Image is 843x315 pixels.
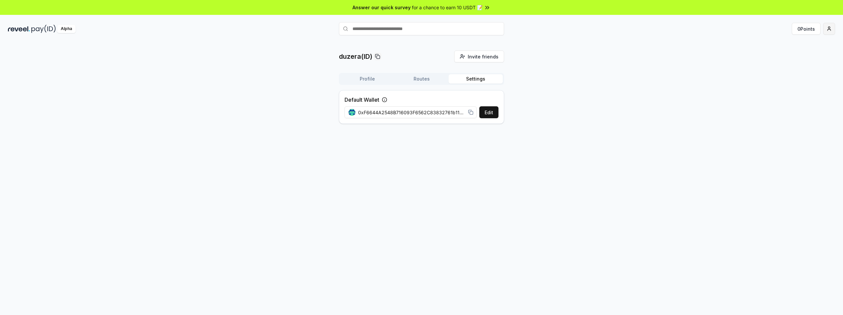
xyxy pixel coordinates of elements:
span: for a chance to earn 10 USDT 📝 [412,4,483,11]
label: Default Wallet [345,96,379,104]
span: Answer our quick survey [352,4,411,11]
p: duzera(ID) [339,52,372,61]
span: Invite friends [468,53,498,60]
img: pay_id [31,25,56,33]
button: Settings [449,74,503,84]
button: Invite friends [454,51,504,62]
div: Alpha [57,25,76,33]
img: reveel_dark [8,25,30,33]
button: Profile [340,74,394,84]
button: Routes [394,74,449,84]
span: 0xF6644A2548B716093F6562C83832761b1150C4c6 [358,109,465,116]
button: 0Points [792,23,821,35]
button: Edit [479,106,498,118]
